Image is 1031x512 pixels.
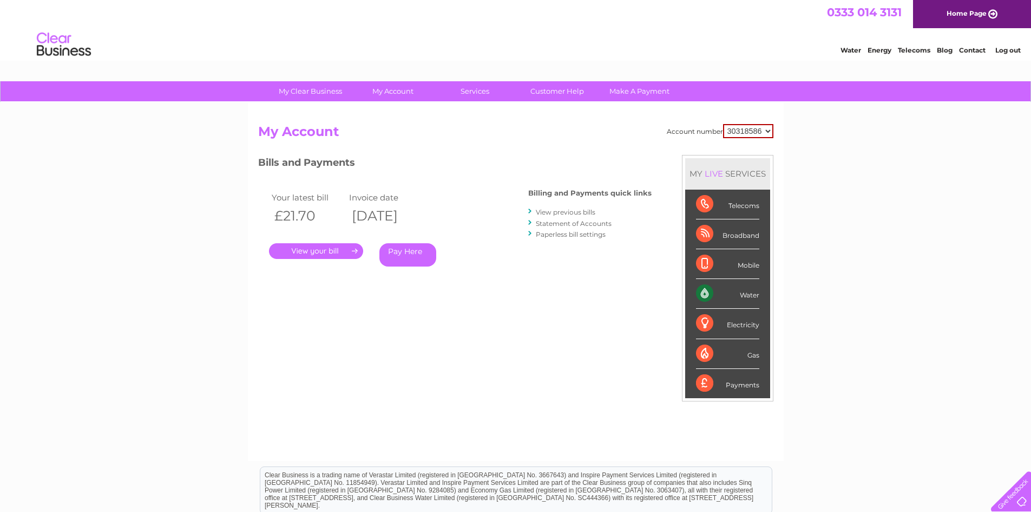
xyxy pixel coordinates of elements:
[258,155,652,174] h3: Bills and Payments
[898,46,930,54] a: Telecoms
[269,205,347,227] th: £21.70
[595,81,684,101] a: Make A Payment
[266,81,355,101] a: My Clear Business
[667,124,773,138] div: Account number
[696,219,759,249] div: Broadband
[536,208,595,216] a: View previous bills
[840,46,861,54] a: Water
[696,249,759,279] div: Mobile
[528,189,652,197] h4: Billing and Payments quick links
[696,339,759,369] div: Gas
[685,158,770,189] div: MY SERVICES
[696,309,759,339] div: Electricity
[36,28,91,61] img: logo.png
[260,6,772,53] div: Clear Business is a trading name of Verastar Limited (registered in [GEOGRAPHIC_DATA] No. 3667643...
[827,5,902,19] a: 0333 014 3131
[430,81,520,101] a: Services
[269,243,363,259] a: .
[536,230,606,238] a: Paperless bill settings
[269,190,347,205] td: Your latest bill
[536,219,612,228] a: Statement of Accounts
[513,81,602,101] a: Customer Help
[696,369,759,398] div: Payments
[937,46,953,54] a: Blog
[702,168,725,179] div: LIVE
[995,46,1021,54] a: Log out
[258,124,773,145] h2: My Account
[346,190,424,205] td: Invoice date
[959,46,986,54] a: Contact
[379,243,436,267] a: Pay Here
[348,81,437,101] a: My Account
[868,46,891,54] a: Energy
[346,205,424,227] th: [DATE]
[696,279,759,309] div: Water
[696,190,759,219] div: Telecoms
